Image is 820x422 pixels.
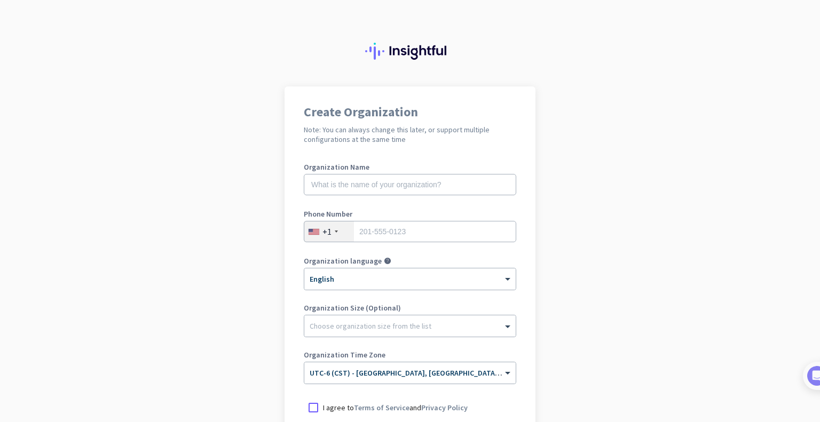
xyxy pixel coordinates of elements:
[304,106,516,118] h1: Create Organization
[322,226,332,237] div: +1
[304,257,382,265] label: Organization language
[354,403,409,412] a: Terms of Service
[304,351,516,359] label: Organization Time Zone
[304,221,516,242] input: 201-555-0123
[304,125,516,144] h2: Note: You can always change this later, or support multiple configurations at the same time
[304,210,516,218] label: Phone Number
[365,43,455,60] img: Insightful
[304,174,516,195] input: What is the name of your organization?
[304,163,516,171] label: Organization Name
[384,257,391,265] i: help
[421,403,468,412] a: Privacy Policy
[323,402,468,413] p: I agree to and
[304,304,516,312] label: Organization Size (Optional)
